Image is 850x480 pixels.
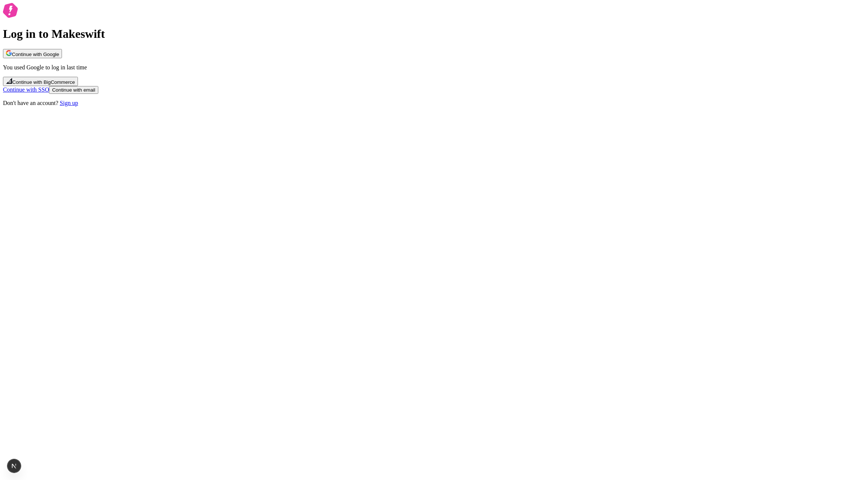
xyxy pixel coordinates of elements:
[3,86,49,93] a: Continue with SSO
[3,49,62,58] button: Continue with Google
[12,79,75,85] span: Continue with BigCommerce
[52,87,95,93] span: Continue with email
[3,27,847,41] h1: Log in to Makeswift
[3,100,847,106] p: Don't have an account?
[12,52,59,57] span: Continue with Google
[49,86,98,94] button: Continue with email
[60,100,78,106] a: Sign up
[3,64,847,71] p: You used Google to log in last time
[3,77,78,86] button: Continue with BigCommerce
